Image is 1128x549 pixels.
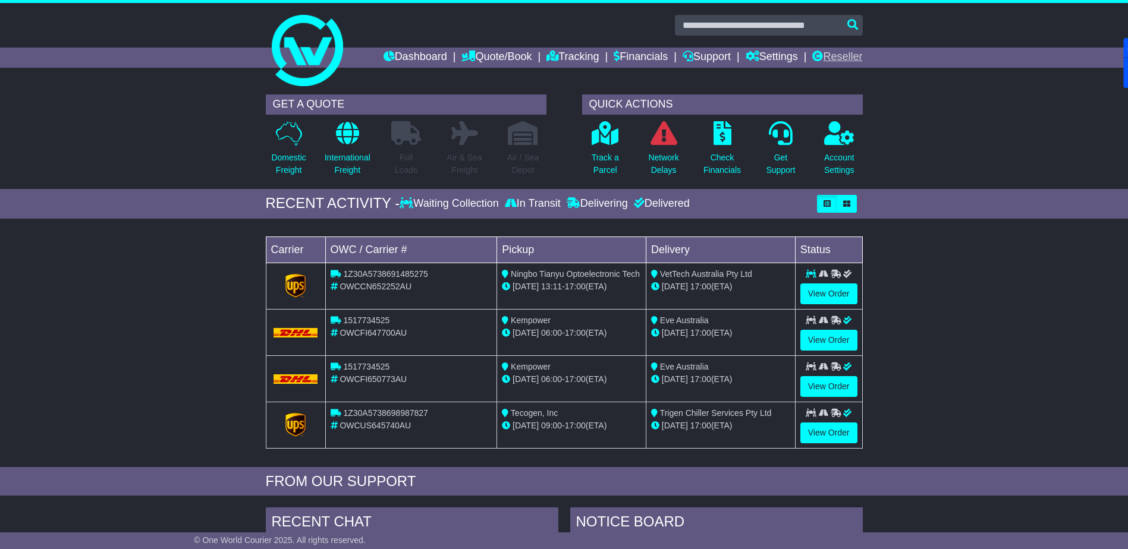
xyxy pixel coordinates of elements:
[266,94,546,115] div: GET A QUOTE
[502,197,564,210] div: In Transit
[400,197,501,210] div: Waiting Collection
[648,152,678,176] p: Network Delays
[631,197,690,210] div: Delivered
[541,374,562,384] span: 06:00
[824,121,855,183] a: AccountSettings
[384,48,447,68] a: Dashboard
[690,374,711,384] span: 17:00
[343,269,428,279] span: 1Z30A5738691485275
[325,236,497,263] td: OWC / Carrier #
[651,419,790,432] div: (ETA)
[541,328,562,337] span: 06:00
[285,274,306,298] img: GetCarrierServiceLogo
[546,48,599,68] a: Tracking
[507,152,539,176] p: Air / Sea Depot
[565,374,586,384] span: 17:00
[266,473,863,490] div: FROM OUR SUPPORT
[340,282,411,291] span: OWCCN652252AU
[648,121,679,183] a: NetworkDelays
[343,315,389,325] span: 1517734525
[565,328,586,337] span: 17:00
[447,152,482,176] p: Air & Sea Freight
[511,315,551,325] span: Kempower
[800,330,857,351] a: View Order
[570,507,863,539] div: NOTICE BOARD
[266,507,558,539] div: RECENT CHAT
[800,422,857,443] a: View Order
[651,327,790,339] div: (ETA)
[274,374,318,384] img: DHL.png
[662,374,688,384] span: [DATE]
[340,421,411,430] span: OWCUS645740AU
[513,328,539,337] span: [DATE]
[766,152,795,176] p: Get Support
[343,408,428,418] span: 1Z30A5738698987827
[340,374,407,384] span: OWCFI650773AU
[765,121,796,183] a: GetSupport
[660,408,772,418] span: Trigen Chiller Services Pty Ltd
[591,121,620,183] a: Track aParcel
[651,373,790,386] div: (ETA)
[690,282,711,291] span: 17:00
[614,48,668,68] a: Financials
[324,121,371,183] a: InternationalFreight
[513,421,539,430] span: [DATE]
[565,282,586,291] span: 17:00
[746,48,798,68] a: Settings
[800,376,857,397] a: View Order
[502,280,641,293] div: - (ETA)
[660,362,709,371] span: Eve Australia
[502,327,641,339] div: - (ETA)
[795,236,862,263] td: Status
[662,282,688,291] span: [DATE]
[271,152,306,176] p: Domestic Freight
[285,413,306,437] img: GetCarrierServiceLogo
[274,328,318,337] img: DHL.png
[824,152,854,176] p: Account Settings
[662,421,688,430] span: [DATE]
[511,362,551,371] span: Kempower
[651,280,790,293] div: (ETA)
[340,328,407,337] span: OWCFI647700AU
[690,328,711,337] span: 17:00
[194,535,366,545] span: © One World Courier 2025. All rights reserved.
[266,195,400,212] div: RECENT ACTIVITY -
[511,269,640,279] span: Ningbo Tianyu Optoelectronic Tech
[513,282,539,291] span: [DATE]
[391,152,421,176] p: Full Loads
[683,48,731,68] a: Support
[703,152,741,176] p: Check Financials
[592,152,619,176] p: Track a Parcel
[325,152,370,176] p: International Freight
[461,48,532,68] a: Quote/Book
[646,236,795,263] td: Delivery
[541,421,562,430] span: 09:00
[513,374,539,384] span: [DATE]
[541,282,562,291] span: 13:11
[271,121,306,183] a: DomesticFreight
[800,283,857,304] a: View Order
[662,328,688,337] span: [DATE]
[812,48,862,68] a: Reseller
[502,419,641,432] div: - (ETA)
[582,94,863,115] div: QUICK ACTIONS
[266,236,325,263] td: Carrier
[564,197,631,210] div: Delivering
[502,373,641,386] div: - (ETA)
[660,269,752,279] span: VetTech Australia Pty Ltd
[343,362,389,371] span: 1517734525
[690,421,711,430] span: 17:00
[497,236,646,263] td: Pickup
[565,421,586,430] span: 17:00
[511,408,558,418] span: Tecogen, Inc
[703,121,741,183] a: CheckFinancials
[660,315,709,325] span: Eve Australia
